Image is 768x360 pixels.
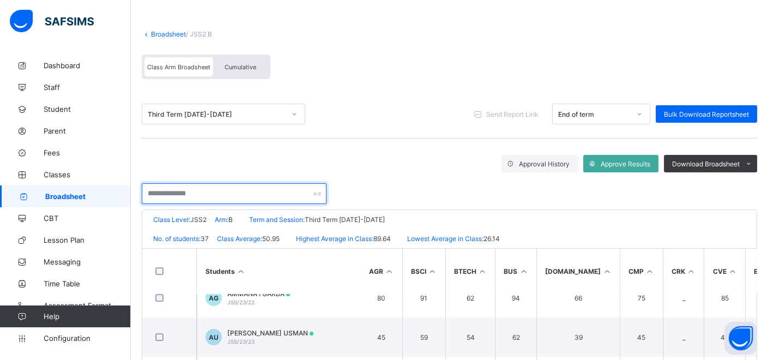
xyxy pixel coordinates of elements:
[360,249,402,293] th: AGR
[201,235,209,243] span: 37
[45,192,131,201] span: Broadsheet
[217,235,262,243] span: Class Average:
[360,317,402,357] td: 45
[407,235,483,243] span: Lowest Average in Class:
[227,338,255,345] span: JSS/23/23
[373,235,391,243] span: 89.64
[402,249,445,293] th: BSCI
[536,278,620,317] td: 66
[536,249,620,293] th: [DOMAIN_NAME]
[209,294,219,302] span: AG
[151,30,186,38] a: Broadsheet
[44,236,131,244] span: Lesson Plan
[44,148,131,157] span: Fees
[305,215,385,224] span: Third Term [DATE]-[DATE]
[704,278,745,317] td: 85
[44,334,130,343] span: Configuration
[645,267,655,275] i: Sort in Ascending Order
[445,278,495,317] td: 62
[478,267,487,275] i: Sort in Ascending Order
[728,267,737,275] i: Sort in Ascending Order
[495,317,536,357] td: 62
[44,83,131,92] span: Staff
[495,249,536,293] th: BUS
[44,105,131,113] span: Student
[44,312,130,321] span: Help
[44,127,131,135] span: Parent
[262,235,280,243] span: 50.95
[664,110,749,118] span: Bulk Download Reportsheet
[495,278,536,317] td: 94
[44,170,131,179] span: Classes
[663,317,704,357] td: _
[663,249,704,293] th: CRK
[620,249,663,293] th: CMP
[237,267,246,275] i: Sort Ascending
[704,249,745,293] th: CVE
[402,317,445,357] td: 59
[153,215,190,224] span: Class Level:
[215,215,228,224] span: Arm:
[44,301,131,310] span: Assessment Format
[148,110,285,118] div: Third Term [DATE]-[DATE]
[249,215,305,224] span: Term and Session:
[44,279,131,288] span: Time Table
[672,160,740,168] span: Download Broadsheet
[663,278,704,317] td: _
[402,278,445,317] td: 91
[44,214,131,223] span: CBT
[153,235,201,243] span: No. of students:
[445,249,495,293] th: BTECH
[225,63,256,71] span: Cumulative
[445,317,495,357] td: 54
[704,317,745,357] td: 48
[519,267,528,275] i: Sort in Ascending Order
[385,267,394,275] i: Sort in Ascending Order
[601,160,650,168] span: Approve Results
[620,278,663,317] td: 75
[558,110,630,118] div: End of term
[227,290,290,298] span: AMMANA I GARBA
[687,267,696,275] i: Sort in Ascending Order
[190,215,207,224] span: JSS2
[147,63,210,71] span: Class Arm Broadsheet
[360,278,402,317] td: 80
[620,317,663,357] td: 45
[44,61,131,70] span: Dashboard
[483,235,500,243] span: 26.14
[197,249,360,293] th: Students
[227,299,255,305] span: JSS/23/22
[428,267,437,275] i: Sort in Ascending Order
[724,322,757,355] button: Open asap
[296,235,373,243] span: Highest Average in Class:
[602,267,612,275] i: Sort in Ascending Order
[10,10,94,33] img: safsims
[519,160,570,168] span: Approval History
[227,329,313,337] span: [PERSON_NAME] USMAN
[44,257,131,266] span: Messaging
[209,333,219,341] span: AU
[486,110,539,118] span: Send Report Link
[536,317,620,357] td: 39
[186,30,212,38] span: / JSS2 B
[228,215,233,224] span: B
